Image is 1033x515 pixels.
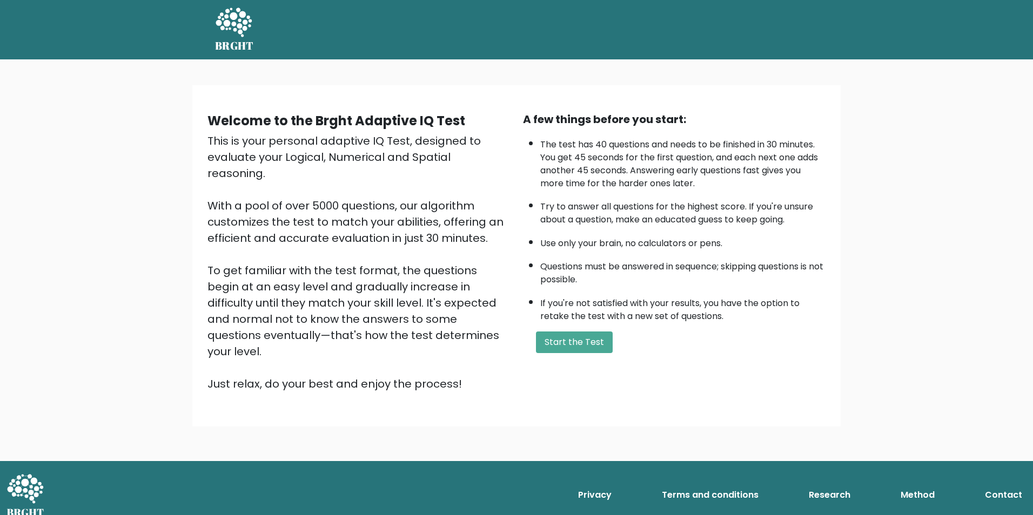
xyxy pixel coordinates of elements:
[540,232,826,250] li: Use only your brain, no calculators or pens.
[540,195,826,226] li: Try to answer all questions for the highest score. If you're unsure about a question, make an edu...
[523,111,826,127] div: A few things before you start:
[896,484,939,506] a: Method
[540,255,826,286] li: Questions must be answered in sequence; skipping questions is not possible.
[215,4,254,55] a: BRGHT
[981,484,1027,506] a: Contact
[540,292,826,323] li: If you're not satisfied with your results, you have the option to retake the test with a new set ...
[804,484,855,506] a: Research
[540,133,826,190] li: The test has 40 questions and needs to be finished in 30 minutes. You get 45 seconds for the firs...
[207,112,465,130] b: Welcome to the Brght Adaptive IQ Test
[215,39,254,52] h5: BRGHT
[207,133,510,392] div: This is your personal adaptive IQ Test, designed to evaluate your Logical, Numerical and Spatial ...
[536,331,613,353] button: Start the Test
[574,484,616,506] a: Privacy
[658,484,763,506] a: Terms and conditions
